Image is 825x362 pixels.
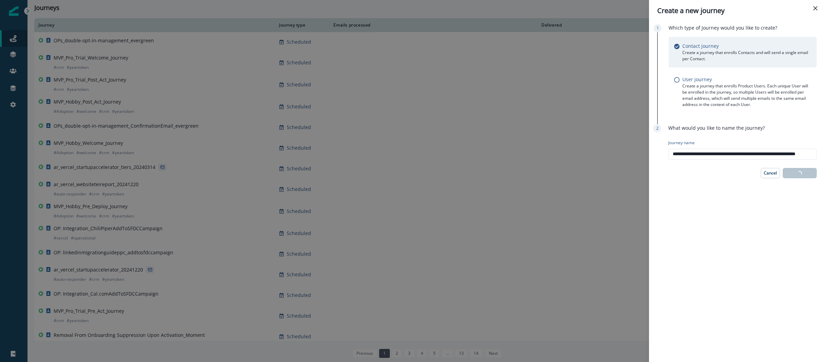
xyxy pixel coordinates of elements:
[810,3,821,14] button: Close
[682,42,719,50] p: Contact journey
[668,140,695,146] p: Journey name
[656,125,659,131] p: 2
[657,6,817,16] div: Create a new journey
[761,168,780,178] button: Cancel
[682,83,811,108] p: Create a journey that enrolls Product Users. Each unique User will be enrolled in the journey, so...
[682,76,712,83] p: User journey
[668,124,765,131] p: What would you like to name the journey?
[669,24,777,31] p: Which type of Journey would you like to create?
[657,25,659,31] p: 1
[682,50,811,62] p: Create a journey that enrolls Contacts and will send a single email per Contact.
[764,171,777,175] p: Cancel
